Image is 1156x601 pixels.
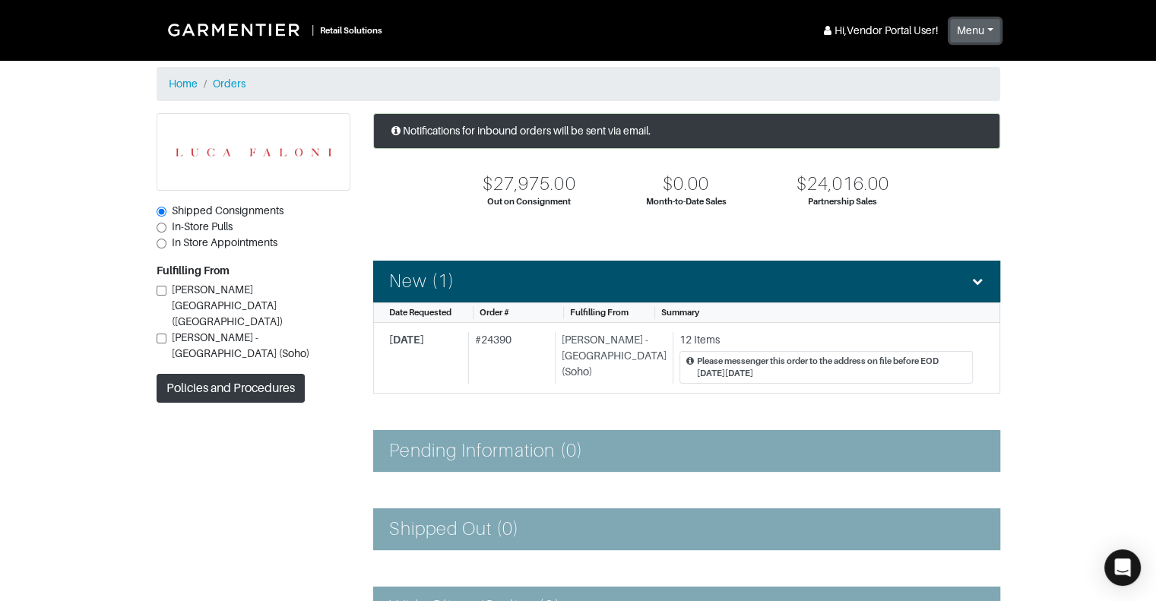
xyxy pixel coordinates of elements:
span: [PERSON_NAME][GEOGRAPHIC_DATA] ([GEOGRAPHIC_DATA]) [172,283,283,327]
span: Summary [661,308,699,317]
button: Policies and Procedures [157,374,305,403]
label: Fulfilling From [157,263,230,279]
span: [DATE] [389,334,424,346]
a: Orders [213,77,245,90]
span: Order # [480,308,509,317]
span: [PERSON_NAME] - [GEOGRAPHIC_DATA] (Soho) [172,331,309,359]
small: Retail Solutions [320,26,382,35]
span: Shipped Consignments [172,204,283,217]
input: Shipped Consignments [157,207,166,217]
input: In Store Appointments [157,239,166,248]
span: In Store Appointments [172,236,277,248]
div: Hi, Vendor Portal User ! [821,23,938,39]
span: In-Store Pulls [172,220,233,232]
h4: Shipped Out (0) [389,518,520,540]
h4: Pending Information (0) [389,440,583,462]
div: $27,975.00 [483,173,576,195]
input: In-Store Pulls [157,223,166,232]
div: $24,016.00 [797,173,890,195]
img: Garmentier [160,15,312,44]
a: |Retail Solutions [157,12,388,47]
button: Menu [950,19,1000,43]
nav: breadcrumb [157,67,1000,101]
div: Out on Consignment [487,195,571,208]
span: Fulfilling From [570,308,629,317]
div: [PERSON_NAME] - [GEOGRAPHIC_DATA] (Soho) [555,332,667,384]
img: ZM8orxK6yBQhfsfFzGBST1Bc.png [157,114,350,190]
div: $0.00 [663,173,709,195]
div: Please messenger this order to the address on file before EOD [DATE][DATE] [697,355,966,381]
div: Open Intercom Messenger [1104,549,1141,586]
span: Date Requested [389,308,451,317]
div: Partnership Sales [808,195,877,208]
a: Home [169,77,198,90]
div: Month-to-Date Sales [646,195,727,208]
h4: New (1) [389,270,454,293]
div: | [312,22,314,38]
input: [PERSON_NAME][GEOGRAPHIC_DATA] ([GEOGRAPHIC_DATA]) [157,286,166,296]
div: Notifications for inbound orders will be sent via email. [373,113,1000,149]
div: 12 Items [679,332,973,348]
input: [PERSON_NAME] - [GEOGRAPHIC_DATA] (Soho) [157,334,166,343]
div: # 24390 [468,332,549,384]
